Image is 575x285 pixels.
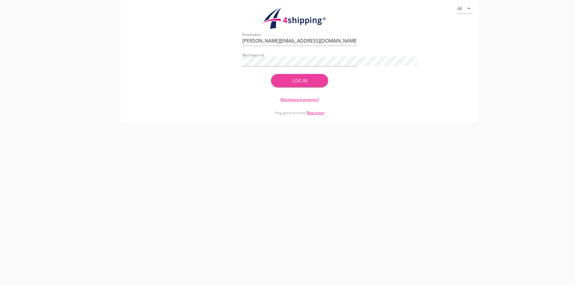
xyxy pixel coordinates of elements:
input: Emailadres [242,36,357,46]
i: arrow_drop_down [465,5,473,12]
div: Log in [281,77,319,84]
button: Log in [271,74,328,87]
div: Nog geen account? [242,102,357,116]
a: Wachtwoord vergeten? [280,97,319,102]
img: logo.1f945f1d.svg [260,7,339,30]
a: Registreer [307,110,325,115]
div: nl [457,6,462,11]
